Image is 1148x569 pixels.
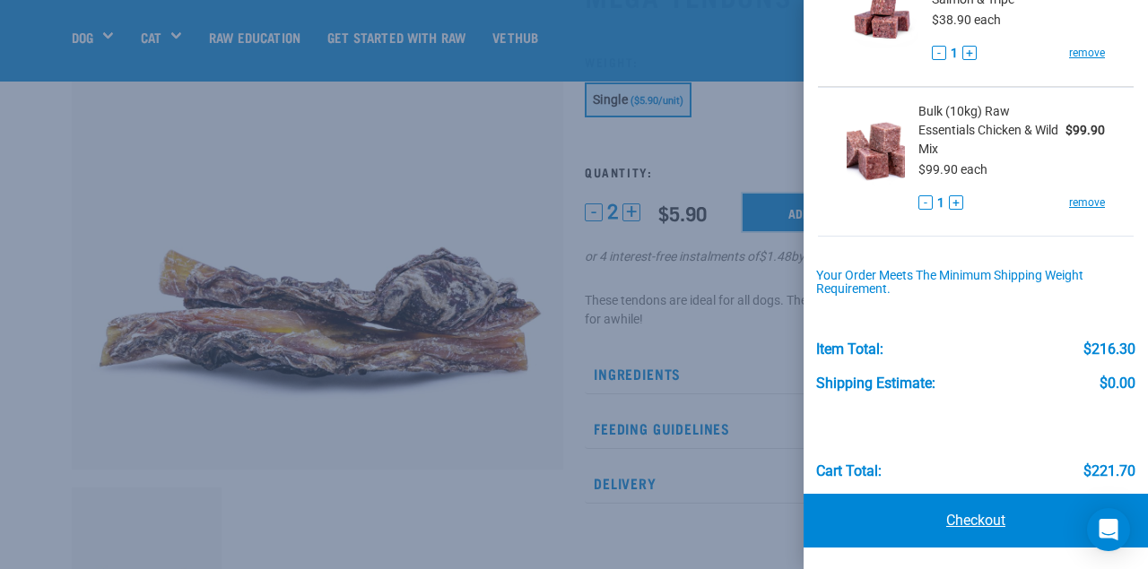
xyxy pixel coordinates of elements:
button: + [962,46,977,60]
span: Bulk (10kg) Raw Essentials Chicken & Wild Mix [918,102,1065,159]
div: $221.70 [1083,463,1135,479]
button: + [949,195,963,210]
div: $216.30 [1083,341,1135,358]
div: Cart total: [816,463,882,479]
span: $99.90 each [918,162,987,177]
a: remove [1069,45,1105,61]
a: Checkout [804,494,1148,547]
button: - [918,195,933,210]
span: 1 [937,194,944,212]
div: Your order meets the minimum shipping weight requirement. [816,269,1136,297]
a: remove [1069,194,1105,211]
button: - [932,46,946,60]
span: $38.90 each [932,13,1001,27]
div: Item Total: [816,341,883,358]
div: $0.00 [1100,375,1135,392]
div: Shipping Estimate: [816,375,935,392]
strong: $99.90 [1065,123,1105,137]
img: Raw Essentials Chicken & Wild Mix [847,102,905,194]
span: 1 [951,44,958,63]
div: Open Intercom Messenger [1087,508,1130,551]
